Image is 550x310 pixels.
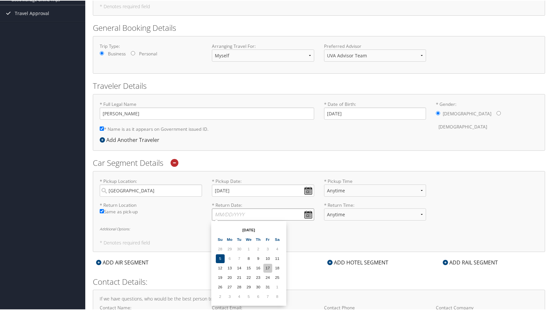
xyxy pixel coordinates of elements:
label: [DEMOGRAPHIC_DATA] [438,120,487,132]
label: Trip Type: [100,42,202,49]
h5: * Denotes required field [100,4,538,8]
td: 16 [254,263,263,272]
td: 22 [244,273,253,281]
label: Personal [139,50,157,56]
td: 2 [254,244,263,253]
td: 6 [225,254,234,262]
td: 15 [244,263,253,272]
th: Tu [235,235,244,243]
td: 9 [254,254,263,262]
div: ADD HOTEL SEGMENT [324,258,392,266]
th: Fr [263,235,272,243]
input: * Full Legal Name [100,107,314,119]
td: 3 [225,292,234,300]
td: 27 [225,282,234,291]
div: ADD RAIL SEGMENT [439,258,501,266]
h6: Additional Options: [100,226,538,230]
td: 31 [263,282,272,291]
td: 30 [235,244,244,253]
td: 10 [263,254,272,262]
td: 8 [244,254,253,262]
h2: General Booking Details [93,22,545,33]
th: [DATE] [225,225,272,234]
td: 18 [273,263,282,272]
td: 12 [216,263,225,272]
td: 19 [216,273,225,281]
h2: Car Segment Details [93,157,545,168]
h2: Traveler Details [93,80,545,91]
label: * Pickup Location: [100,177,202,196]
label: [DEMOGRAPHIC_DATA] [443,107,491,119]
td: 28 [216,244,225,253]
label: Arranging Travel For: [212,42,314,49]
label: * Pickup Time [324,177,426,201]
td: 21 [235,273,244,281]
label: Preferred Advisor [324,42,426,49]
td: 13 [225,263,234,272]
label: * Gender: [436,100,538,133]
label: * Return Time: [324,201,426,225]
input: * Gender:[DEMOGRAPHIC_DATA][DEMOGRAPHIC_DATA] [497,110,501,115]
td: 29 [244,282,253,291]
td: 28 [235,282,244,291]
label: * Date of Birth: [324,100,426,119]
td: 25 [273,273,282,281]
h4: If we have questions, who would be the best person to contact? [100,296,538,300]
input: * Gender:[DEMOGRAPHIC_DATA][DEMOGRAPHIC_DATA] [436,110,440,115]
td: 8 [273,292,282,300]
td: 4 [273,244,282,253]
div: ADD AIR SEGMENT [93,258,152,266]
label: * Return Location [100,201,202,208]
td: 5 [244,292,253,300]
td: 5 [216,254,225,262]
th: Sa [273,235,282,243]
td: 17 [263,263,272,272]
th: Mo [225,235,234,243]
input: * Pickup Date: [212,184,314,196]
td: 14 [235,263,244,272]
h5: * Denotes required field [100,240,538,244]
td: 3 [263,244,272,253]
td: 29 [225,244,234,253]
td: 24 [263,273,272,281]
th: We [244,235,253,243]
td: 20 [225,273,234,281]
input: * Return Date: [212,208,314,220]
select: * Pickup Time [324,184,426,196]
div: ADD CAR SEGMENT [208,258,269,266]
td: 1 [273,282,282,291]
td: 6 [254,292,263,300]
h2: Contact Details: [93,276,545,287]
td: 26 [216,282,225,291]
label: * Full Legal Name [100,100,314,119]
input: * Name is as it appears on Government issued ID. [100,126,104,130]
td: 7 [263,292,272,300]
td: 4 [235,292,244,300]
label: Business [108,50,126,56]
td: 2 [216,292,225,300]
label: * Name is as it appears on Government issued ID. [100,122,209,134]
td: 1 [244,244,253,253]
label: * Pickup Date: [212,177,314,196]
label: * Return Date: [212,201,314,220]
td: 23 [254,273,263,281]
div: Add Another Traveler [100,135,163,143]
input: Same as pick-up [100,208,104,213]
span: Travel Approval [15,5,49,21]
input: * Date of Birth: [324,107,426,119]
td: 7 [235,254,244,262]
th: Th [254,235,263,243]
th: Su [216,235,225,243]
select: * Return Time: [324,208,426,220]
td: 11 [273,254,282,262]
td: 30 [254,282,263,291]
label: Same as pick-up [100,208,202,218]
